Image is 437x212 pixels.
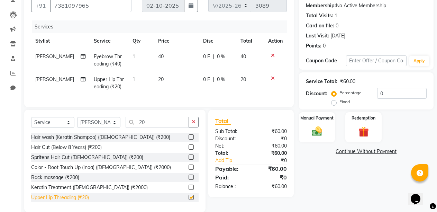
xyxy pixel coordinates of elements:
[355,125,372,138] img: _gift.svg
[258,157,292,164] div: ₹0
[31,154,143,161] div: Spritens Hair Cut ([DEMOGRAPHIC_DATA]) (₹200)
[339,90,362,96] label: Percentage
[240,53,246,60] span: 40
[210,157,258,164] a: Add Tip
[306,12,333,19] div: Total Visits:
[300,148,432,155] a: Continue Without Payment
[31,174,79,181] div: Back massage (₹200)
[210,165,251,173] div: Payable:
[35,53,74,60] span: [PERSON_NAME]
[94,76,124,90] span: Upper Lip Threading (₹20)
[210,183,251,190] div: Balance :
[251,165,292,173] div: ₹60.00
[203,53,210,60] span: 0 F
[35,76,74,82] span: [PERSON_NAME]
[128,33,154,49] th: Qty
[210,150,251,157] div: Total:
[31,164,171,171] div: Color - Root Touch Up (Inoa) ([DEMOGRAPHIC_DATA]) (₹2000)
[31,184,148,191] div: Keratin Treatment ([DEMOGRAPHIC_DATA]) (₹2000)
[240,76,246,82] span: 20
[300,115,334,121] label: Manual Payment
[306,57,346,64] div: Coupon Code
[199,33,236,49] th: Disc
[306,78,337,85] div: Service Total:
[213,53,214,60] span: |
[340,78,355,85] div: ₹60.00
[215,117,231,125] span: Total
[210,173,251,182] div: Paid:
[158,53,164,60] span: 40
[31,33,90,49] th: Stylist
[264,33,287,49] th: Action
[203,76,210,83] span: 0 F
[213,76,214,83] span: |
[306,22,334,29] div: Card on file:
[236,33,264,49] th: Total
[346,55,407,66] input: Enter Offer / Coupon Code
[330,32,345,39] div: [DATE]
[210,135,251,142] div: Discount:
[323,42,326,50] div: 0
[409,56,429,66] button: Apply
[306,90,327,97] div: Discount:
[251,183,292,190] div: ₹60.00
[251,135,292,142] div: ₹0
[210,142,251,150] div: Net:
[31,194,89,201] div: Upper Lip Threading (₹20)
[306,2,336,9] div: Membership:
[251,173,292,182] div: ₹0
[158,76,164,82] span: 20
[306,2,427,9] div: No Active Membership
[133,53,135,60] span: 1
[94,53,122,67] span: Eyebrow Threading (₹40)
[210,128,251,135] div: Sub Total:
[133,76,135,82] span: 1
[306,42,321,50] div: Points:
[408,184,430,205] iframe: chat widget
[154,33,199,49] th: Price
[217,76,225,83] span: 0 %
[251,142,292,150] div: ₹60.00
[90,33,128,49] th: Service
[31,134,170,141] div: Hair wash (Keratin Shampoo) ([DEMOGRAPHIC_DATA]) (₹200)
[251,128,292,135] div: ₹60.00
[306,32,329,39] div: Last Visit:
[32,20,292,33] div: Services
[352,115,375,121] label: Redemption
[217,53,225,60] span: 0 %
[251,150,292,157] div: ₹60.00
[31,144,102,151] div: Hair Cut (Below 8 Years) (₹200)
[309,125,326,137] img: _cash.svg
[335,12,337,19] div: 1
[126,117,189,127] input: Search or Scan
[339,99,350,105] label: Fixed
[336,22,338,29] div: 0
